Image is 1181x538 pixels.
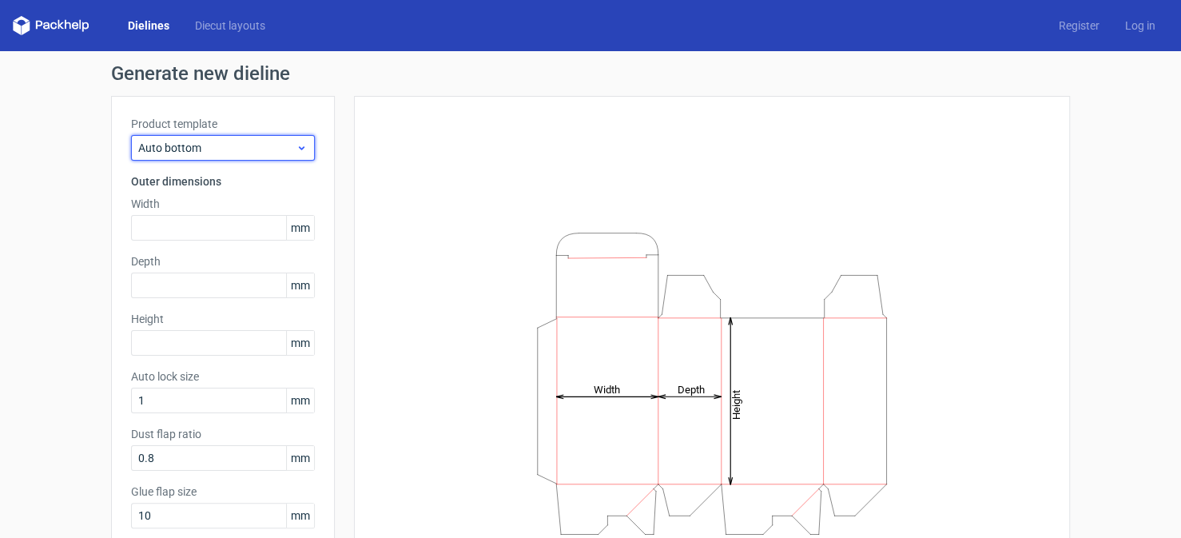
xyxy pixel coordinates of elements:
a: Dielines [115,18,182,34]
span: mm [286,216,314,240]
label: Height [131,311,315,327]
a: Register [1046,18,1112,34]
h1: Generate new dieline [111,64,1070,83]
span: Auto bottom [138,140,296,156]
span: mm [286,446,314,470]
a: Diecut layouts [182,18,278,34]
label: Auto lock size [131,369,315,385]
tspan: Width [594,383,620,395]
span: mm [286,389,314,412]
label: Glue flap size [131,484,315,500]
span: mm [286,504,314,528]
tspan: Depth [678,383,705,395]
span: mm [286,331,314,355]
label: Dust flap ratio [131,426,315,442]
a: Log in [1112,18,1168,34]
tspan: Height [730,389,742,419]
h3: Outer dimensions [131,173,315,189]
label: Depth [131,253,315,269]
label: Width [131,196,315,212]
label: Product template [131,116,315,132]
span: mm [286,273,314,297]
